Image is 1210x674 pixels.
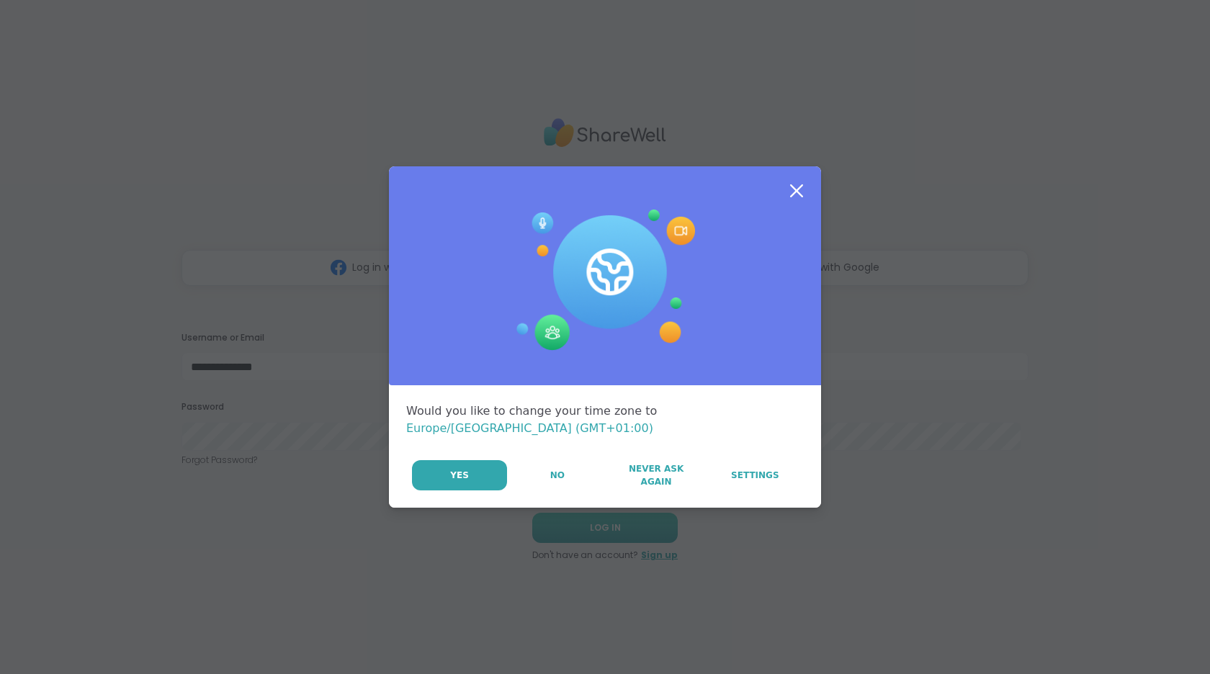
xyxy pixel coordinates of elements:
span: Never Ask Again [614,462,697,488]
a: Settings [707,460,804,490]
span: Europe/[GEOGRAPHIC_DATA] (GMT+01:00) [406,421,653,435]
span: No [550,469,565,482]
button: No [508,460,606,490]
img: Session Experience [515,210,695,351]
span: Yes [450,469,469,482]
button: Never Ask Again [607,460,704,490]
span: Settings [731,469,779,482]
div: Would you like to change your time zone to [406,403,804,437]
button: Yes [412,460,507,490]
